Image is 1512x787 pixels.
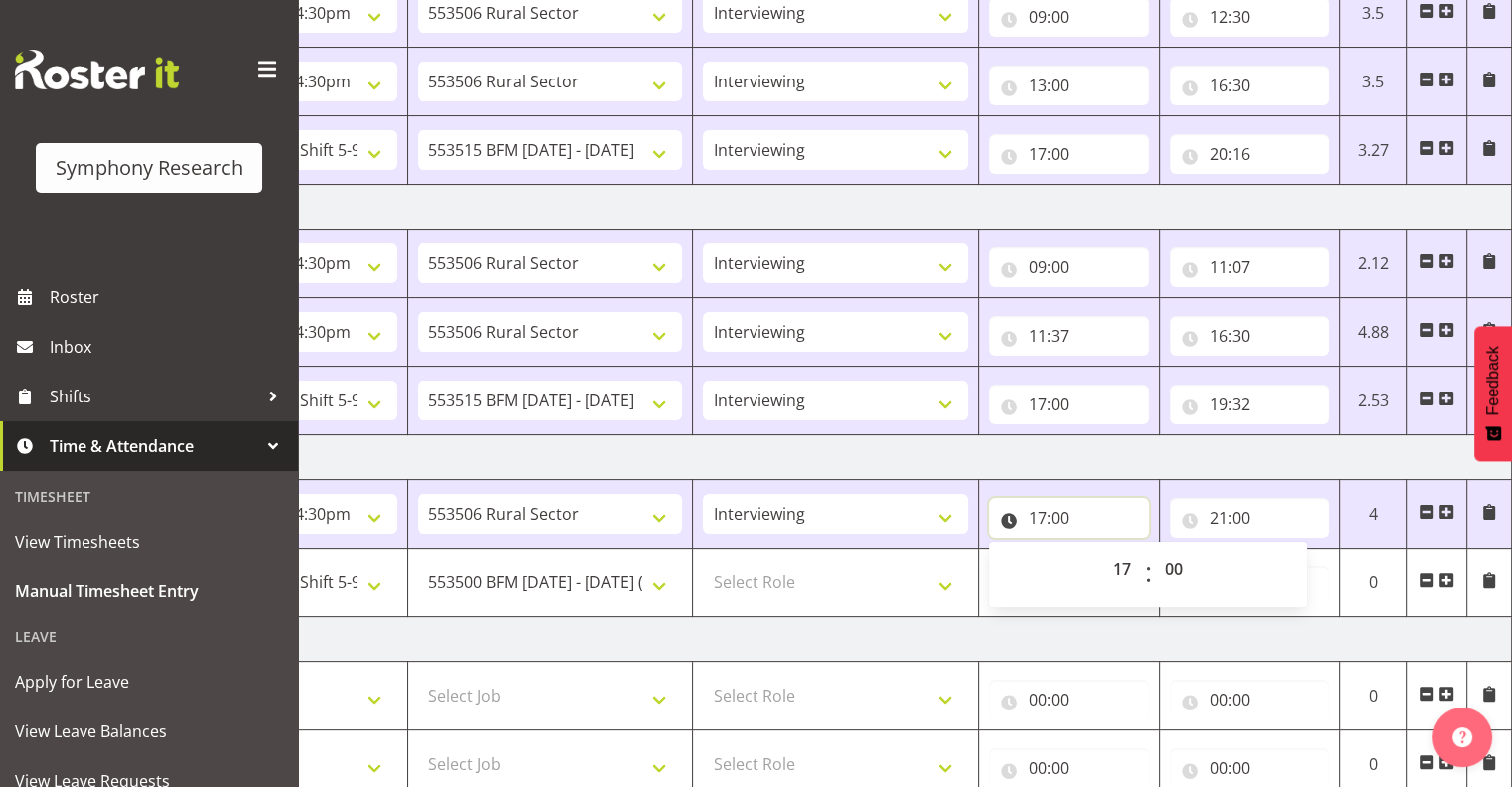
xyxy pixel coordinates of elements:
a: Apply for Leave [5,657,293,707]
span: Roster [50,282,288,312]
span: View Leave Balances [15,716,283,746]
td: 2.53 [1340,367,1407,435]
input: Click to select... [1170,247,1330,287]
td: [DATE] [121,617,1512,662]
input: Click to select... [1170,134,1330,174]
button: Feedback - Show survey [1474,326,1512,461]
img: Rosterit website logo [15,50,179,89]
div: Timesheet [5,476,293,517]
div: Leave [5,616,293,657]
span: Inbox [50,332,288,362]
span: Manual Timesheet Entry [15,576,283,606]
span: Shifts [50,382,258,411]
td: 0 [1340,549,1407,617]
span: View Timesheets [15,527,283,556]
input: Click to select... [989,134,1149,174]
td: [DATE] [121,185,1512,230]
a: Manual Timesheet Entry [5,566,293,616]
a: View Timesheets [5,517,293,566]
input: Click to select... [1170,385,1330,424]
td: 3.27 [1340,116,1407,185]
input: Click to select... [1170,66,1330,105]
a: View Leave Balances [5,707,293,756]
div: Symphony Research [56,153,243,183]
td: 2.12 [1340,230,1407,298]
input: Click to select... [1170,498,1330,538]
span: Time & Attendance [50,431,258,461]
input: Click to select... [989,247,1149,287]
span: Apply for Leave [15,667,283,697]
td: 4 [1340,480,1407,549]
input: Click to select... [989,385,1149,424]
input: Click to select... [989,498,1149,538]
td: [DATE] [121,435,1512,480]
td: 0 [1340,662,1407,730]
input: Click to select... [989,316,1149,356]
img: help-xxl-2.png [1452,727,1472,747]
span: Feedback [1484,346,1502,415]
input: Click to select... [989,66,1149,105]
input: Click to select... [1170,316,1330,356]
input: Click to select... [1170,680,1330,719]
input: Click to select... [989,680,1149,719]
td: 3.5 [1340,48,1407,116]
td: 4.88 [1340,298,1407,367]
span: : [1145,550,1152,599]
